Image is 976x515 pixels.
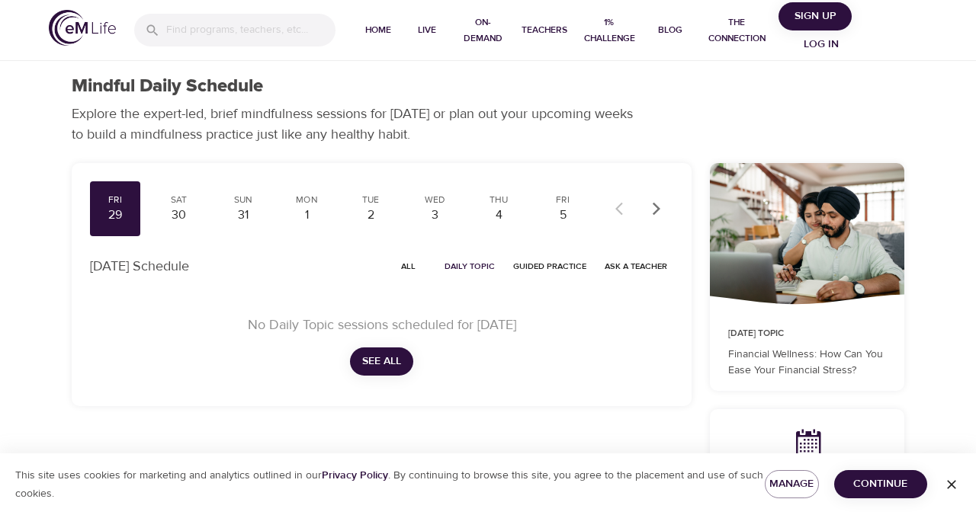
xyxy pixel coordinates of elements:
span: The Connection [701,14,772,46]
h1: Mindful Daily Schedule [72,75,263,98]
span: See All [362,352,401,371]
div: 2 [352,206,390,224]
span: Blog [652,22,689,38]
span: Log in [791,35,852,54]
div: 31 [224,206,262,224]
div: 3 [416,206,454,224]
div: Fri [96,194,134,206]
div: Sat [160,194,198,206]
img: logo [49,10,116,46]
div: 4 [480,206,518,224]
button: Log in [785,30,858,59]
span: 1% Challenge [579,14,640,46]
button: Daily Topic [438,254,501,278]
button: Guided Practice [507,254,592,278]
div: 29 [96,206,134,224]
div: Thu [480,194,518,206]
span: On-Demand [457,14,509,46]
div: Sun [224,194,262,206]
span: Daily Topic [445,259,495,273]
div: Tue [352,194,390,206]
span: Ask a Teacher [605,259,667,273]
button: All [384,254,432,278]
span: Guided Practice [513,259,586,273]
div: Wed [416,194,454,206]
button: Continue [834,470,927,498]
span: Teachers [522,22,567,38]
button: Ask a Teacher [599,254,673,278]
span: Home [360,22,396,38]
p: Financial Wellness: How Can You Ease Your Financial Stress? [728,347,886,379]
a: Privacy Policy [322,469,388,482]
span: Sign Up [785,7,846,26]
span: Live [409,22,445,38]
div: Mon [288,194,326,206]
input: Find programs, teachers, etc... [166,14,335,46]
div: Fri [544,194,582,206]
button: Manage [765,470,819,498]
p: No Daily Topic sessions scheduled for [DATE] [108,315,655,335]
p: [DATE] Schedule [90,256,189,277]
div: 30 [160,206,198,224]
div: 5 [544,206,582,224]
span: Continue [846,475,915,494]
button: See All [350,347,413,376]
div: 1 [288,206,326,224]
span: All [390,259,426,273]
p: [DATE] Topic [728,327,886,341]
button: Sign Up [779,2,852,30]
p: Explore the expert-led, brief mindfulness sessions for [DATE] or plan out your upcoming weeks to ... [72,104,644,145]
span: Manage [777,475,807,494]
